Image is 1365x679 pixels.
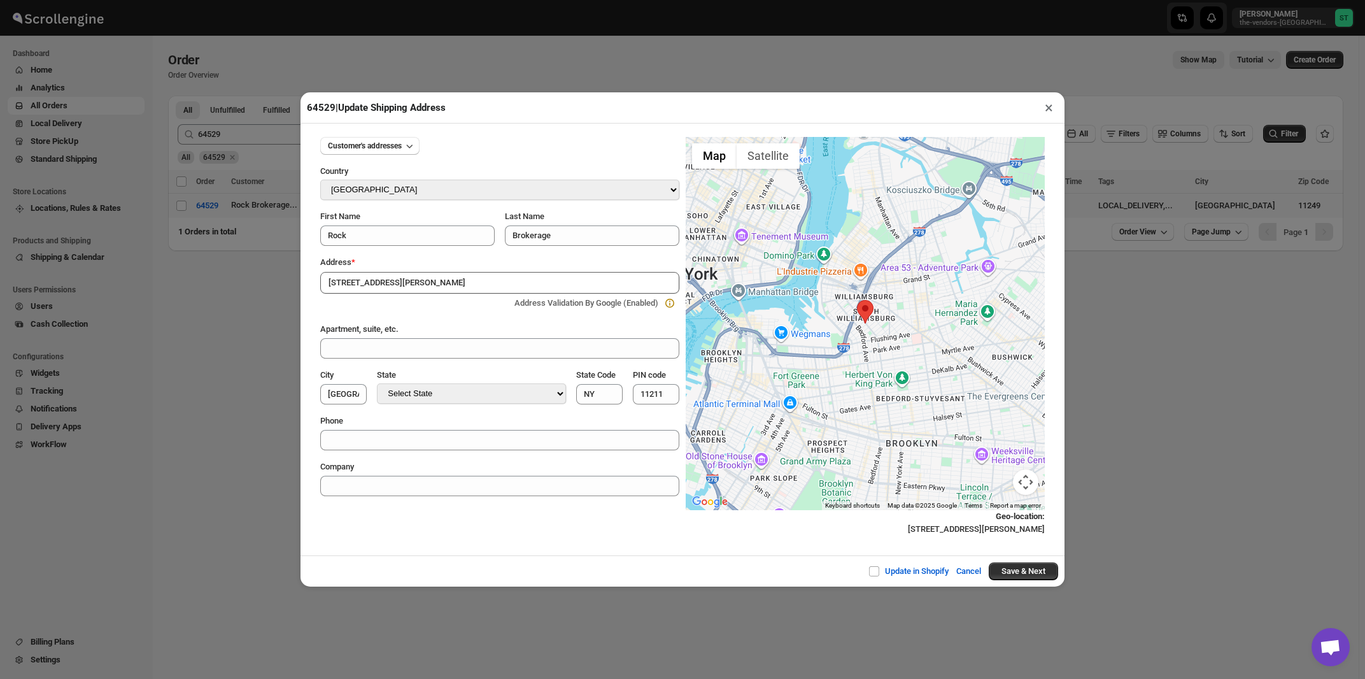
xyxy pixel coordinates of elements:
button: Show satellite imagery [737,143,800,169]
span: State Code [576,370,616,380]
button: Save & Next [989,562,1058,580]
span: Address Validation By Google (Enabled) [514,298,658,308]
img: Google [689,494,731,510]
span: PIN code [633,370,666,380]
div: State [377,369,565,383]
a: Report a map error [990,502,1041,509]
button: Keyboard shortcuts [825,501,880,510]
span: Map data ©2025 Google [888,502,957,509]
span: 64529 | Update Shipping Address [307,102,446,113]
div: [STREET_ADDRESS][PERSON_NAME] [686,510,1045,536]
span: First Name [320,211,360,221]
span: Company [320,462,354,471]
div: Open chat [1312,628,1350,666]
button: Cancel [949,559,989,584]
div: Country [320,165,679,180]
a: Terms (opens in new tab) [965,502,982,509]
a: Open this area in Google Maps (opens a new window) [689,494,731,510]
button: Map camera controls [1013,469,1038,495]
div: Address [320,256,679,269]
button: × [1040,99,1058,117]
button: Show street map [692,143,737,169]
button: Customer's addresses [320,137,420,155]
span: Update in Shopify [885,566,949,576]
span: City [320,370,334,380]
span: Apartment, suite, etc. [320,324,399,334]
span: Last Name [505,211,544,221]
b: Geo-location : [996,511,1045,521]
span: Phone [320,416,343,425]
span: Customer's addresses [328,141,402,151]
button: Update in Shopify [861,559,956,584]
input: Enter a address [320,272,679,294]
